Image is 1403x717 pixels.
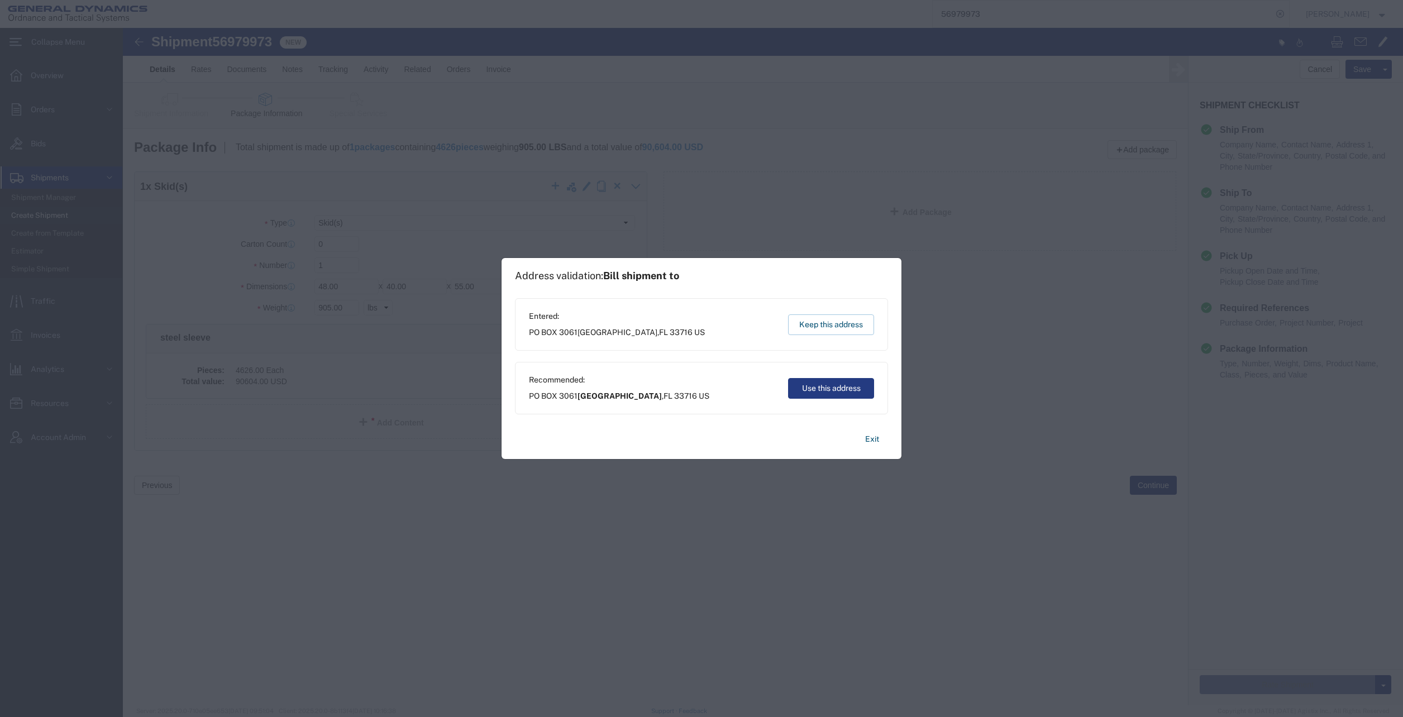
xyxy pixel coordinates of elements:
button: Keep this address [788,314,874,335]
span: PO BOX 3061 , [529,390,709,402]
span: Entered: [529,310,705,322]
span: US [699,391,709,400]
span: Bill shipment to [603,270,679,281]
span: Recommended: [529,374,709,386]
span: [GEOGRAPHIC_DATA] [578,391,662,400]
span: 33716 [674,391,697,400]
h1: Address validation: [515,270,679,282]
span: US [694,328,705,337]
span: FL [659,328,668,337]
span: PO BOX 3061 , [529,327,705,338]
span: 33716 [670,328,693,337]
span: FL [664,391,672,400]
button: Exit [856,429,888,449]
span: [GEOGRAPHIC_DATA] [578,328,657,337]
button: Use this address [788,378,874,399]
